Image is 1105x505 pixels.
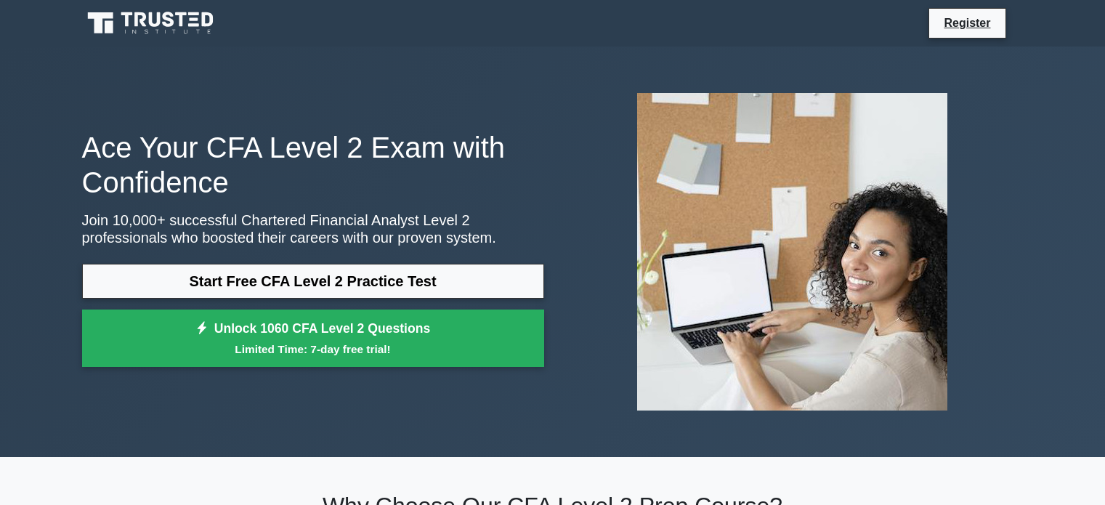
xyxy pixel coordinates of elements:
a: Start Free CFA Level 2 Practice Test [82,264,544,299]
h1: Ace Your CFA Level 2 Exam with Confidence [82,130,544,200]
p: Join 10,000+ successful Chartered Financial Analyst Level 2 professionals who boosted their caree... [82,211,544,246]
a: Unlock 1060 CFA Level 2 QuestionsLimited Time: 7-day free trial! [82,310,544,368]
a: Register [935,14,999,32]
small: Limited Time: 7-day free trial! [100,341,526,357]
